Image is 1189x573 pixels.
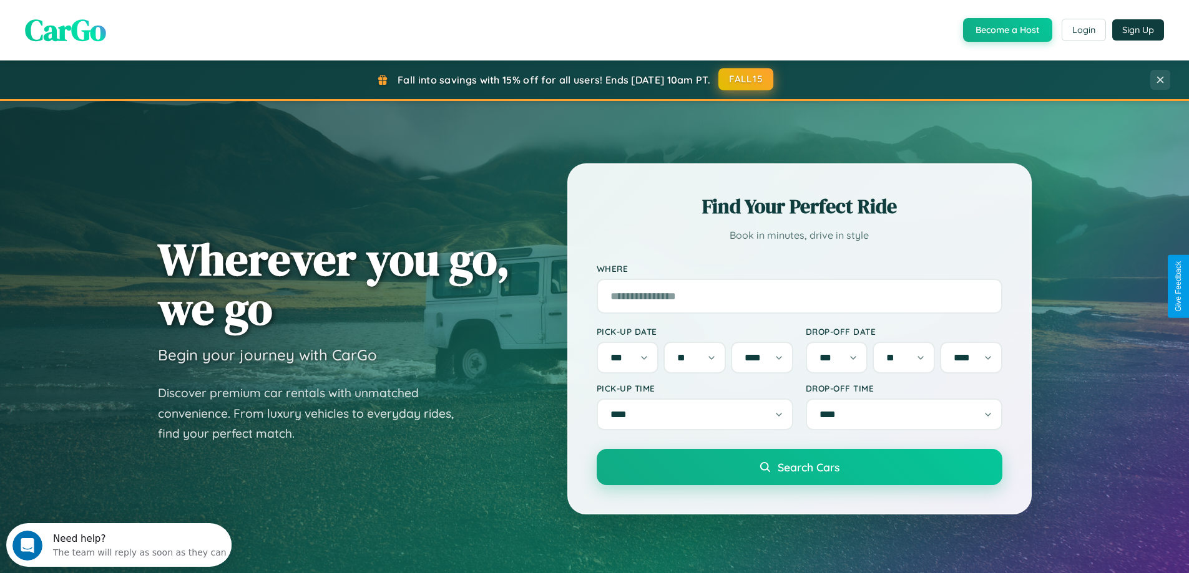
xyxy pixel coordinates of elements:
[597,326,793,337] label: Pick-up Date
[778,460,839,474] span: Search Cars
[158,383,470,444] p: Discover premium car rentals with unmatched convenience. From luxury vehicles to everyday rides, ...
[597,226,1002,244] p: Book in minutes, drive in style
[6,523,232,567] iframe: Intercom live chat discovery launcher
[597,383,793,393] label: Pick-up Time
[25,9,106,51] span: CarGo
[806,383,1002,393] label: Drop-off Time
[597,263,1002,274] label: Where
[12,531,42,561] iframe: Intercom live chat
[1112,19,1164,41] button: Sign Up
[5,5,232,39] div: Open Intercom Messenger
[398,74,710,86] span: Fall into savings with 15% off for all users! Ends [DATE] 10am PT.
[718,68,773,90] button: FALL15
[597,449,1002,485] button: Search Cars
[158,234,510,333] h1: Wherever you go, we go
[1174,261,1183,312] div: Give Feedback
[47,11,220,21] div: Need help?
[963,18,1052,42] button: Become a Host
[158,345,377,364] h3: Begin your journey with CarGo
[806,326,1002,337] label: Drop-off Date
[597,193,1002,220] h2: Find Your Perfect Ride
[47,21,220,34] div: The team will reply as soon as they can
[1062,19,1106,41] button: Login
